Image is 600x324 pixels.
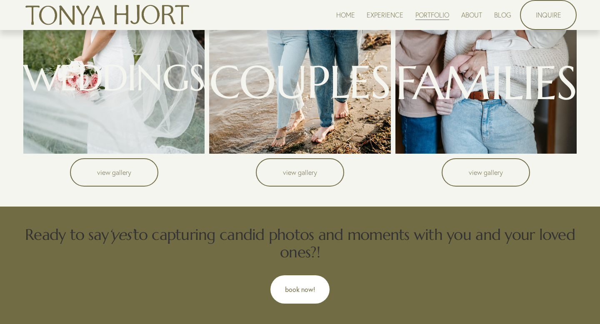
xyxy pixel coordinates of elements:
span: WEDDINGS [23,55,205,100]
span: FAMILIES [395,53,577,112]
span: COUPLES [209,53,390,111]
a: ABOUT [461,9,482,20]
a: view gallery [442,158,530,187]
a: view gallery [70,158,158,187]
a: BLOG [494,9,511,20]
a: book now! [270,275,330,304]
a: EXPERIENCE [367,9,403,20]
span: to capturing candid photos and moments with you and your loved ones?! [133,225,580,262]
a: HOME [336,9,355,20]
span: Ready to say [25,225,108,244]
em: ‘yes’ [108,225,133,244]
a: view gallery [256,158,344,187]
img: Tonya Hjort [23,1,191,29]
a: PORTFOLIO [415,9,449,20]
